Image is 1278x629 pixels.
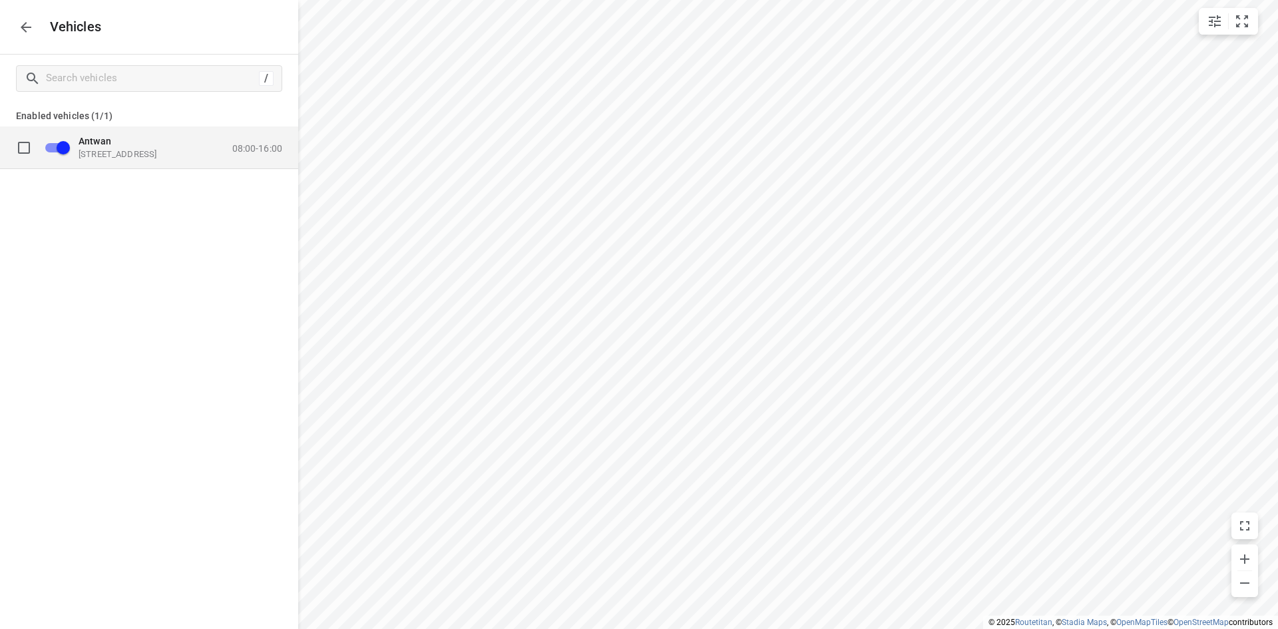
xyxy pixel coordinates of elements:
div: / [259,71,274,86]
p: [STREET_ADDRESS] [79,148,212,159]
a: Routetitan [1015,618,1052,627]
p: 08:00-16:00 [232,142,282,153]
li: © 2025 , © , © © contributors [988,618,1273,627]
button: Map settings [1201,8,1228,35]
a: OpenMapTiles [1116,618,1168,627]
div: small contained button group [1199,8,1258,35]
input: Search vehicles [46,68,259,89]
a: Stadia Maps [1062,618,1107,627]
span: Disable [37,134,71,160]
a: OpenStreetMap [1173,618,1229,627]
span: Antwan [79,135,111,146]
p: Vehicles [39,19,102,35]
button: Fit zoom [1229,8,1255,35]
